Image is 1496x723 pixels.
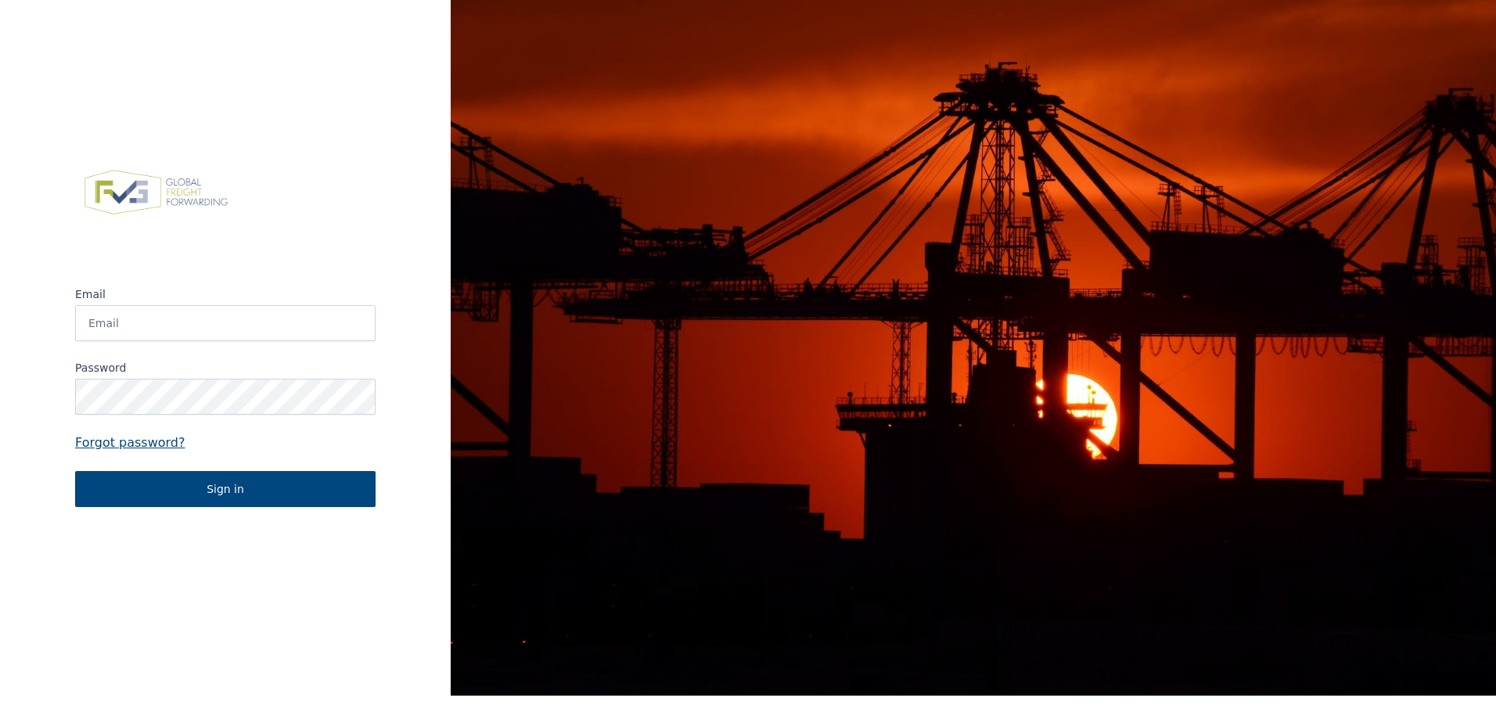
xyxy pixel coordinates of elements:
img: FVG - Global freight forwarding [75,161,237,224]
label: Password [75,360,376,376]
input: Email [75,305,376,341]
label: Email [75,286,376,302]
button: Sign in [75,471,376,507]
a: Forgot password? [75,433,376,452]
